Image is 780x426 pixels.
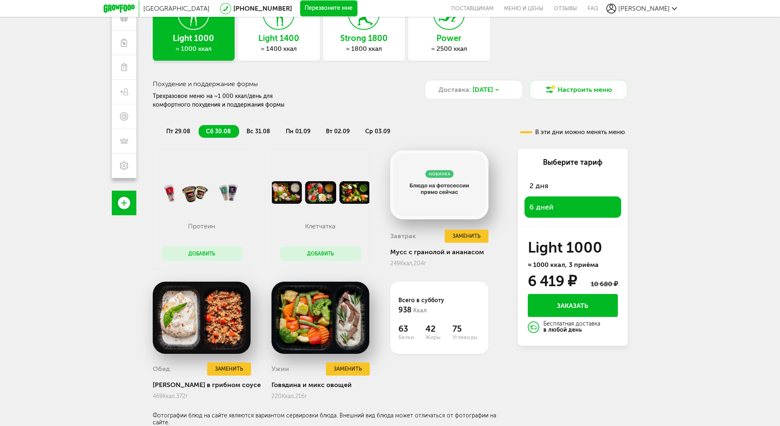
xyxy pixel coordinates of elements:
[529,203,554,212] span: 6 дней
[323,34,405,43] h3: Strong 1800
[520,129,625,135] div: В эти дни можно менять меню
[452,324,479,334] span: 75
[300,0,357,17] button: Перезвоните мне
[473,85,493,95] span: [DATE]
[153,45,235,53] div: ≈ 1000 ккал
[271,393,370,400] div: 220 216
[282,393,295,400] span: Ккал,
[288,222,353,230] p: Клетчатка
[238,45,320,53] div: ≈ 1400 ккал
[206,128,231,135] span: сб 30.08
[398,334,425,341] span: Белки
[591,280,618,288] div: 10 680 ₽
[618,5,670,12] span: [PERSON_NAME]
[425,334,452,341] span: Жиры
[543,326,582,333] strong: в любой день
[400,260,414,267] span: Ккал,
[323,45,405,53] div: ≈ 1800 ккал
[398,296,480,316] div: Всего в субботу
[390,232,416,240] h3: Завтрак
[408,34,490,43] h3: Power
[528,294,618,317] button: Заказать
[153,34,235,43] h3: Light 1000
[305,393,307,400] span: г
[153,282,251,354] img: big_AwletdpO0lAfdjj0.png
[413,307,427,314] span: Ккал
[271,381,370,389] div: Говядина и микс овощей
[326,128,350,135] span: вт 02.09
[153,92,310,109] div: Трехразовое меню на ~1 000 ккал/день для комфортного похудения и поддержания формы
[528,275,577,288] div: 6 419 ₽
[166,128,190,135] span: пт 29.08
[153,393,261,400] div: 469 372
[529,181,548,190] span: 2 дня
[439,85,471,95] span: Доставка:
[452,334,479,341] span: Углеводы
[163,393,176,400] span: Ккал,
[185,393,188,400] span: г
[528,261,599,269] span: ≈ 1000 ккал, 3 приёма
[153,365,170,373] h3: Обед
[390,260,488,267] div: 249 204
[528,241,618,254] h3: Light 1000
[390,248,488,256] div: Мусс с гранолой и ананасом
[246,128,270,135] span: вс 31.08
[398,305,411,314] span: 938
[529,80,628,100] button: Настроить меню
[153,80,406,88] h3: Похудение и поддержание формы
[238,34,320,43] h3: Light 1400
[286,128,310,135] span: пн 01.09
[143,5,210,12] span: [GEOGRAPHIC_DATA]
[233,5,292,12] a: [PHONE_NUMBER]
[445,230,488,243] button: Заменить
[398,324,425,334] span: 63
[161,246,242,261] button: Добавить
[280,246,361,261] button: Добавить
[408,45,490,53] div: ≈ 2500 ккал
[207,362,251,376] button: Заменить
[525,157,621,168] div: Выберите тариф
[424,260,426,267] span: г
[153,381,261,389] div: [PERSON_NAME] в грибном соусе
[271,365,289,373] h3: Ужин
[169,222,234,230] p: Протеин
[425,324,452,334] span: 42
[326,362,369,376] button: Заменить
[271,282,370,354] img: big_e6hkTGe1ib29VqlS.png
[153,412,505,426] div: Фотографии блюд на сайте являются вариантом сервировки блюда. Внешний вид блюда может отличаться ...
[390,149,488,221] img: big_noimage.png
[543,321,600,333] div: Бесплатная доставка
[365,128,390,135] span: ср 03.09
